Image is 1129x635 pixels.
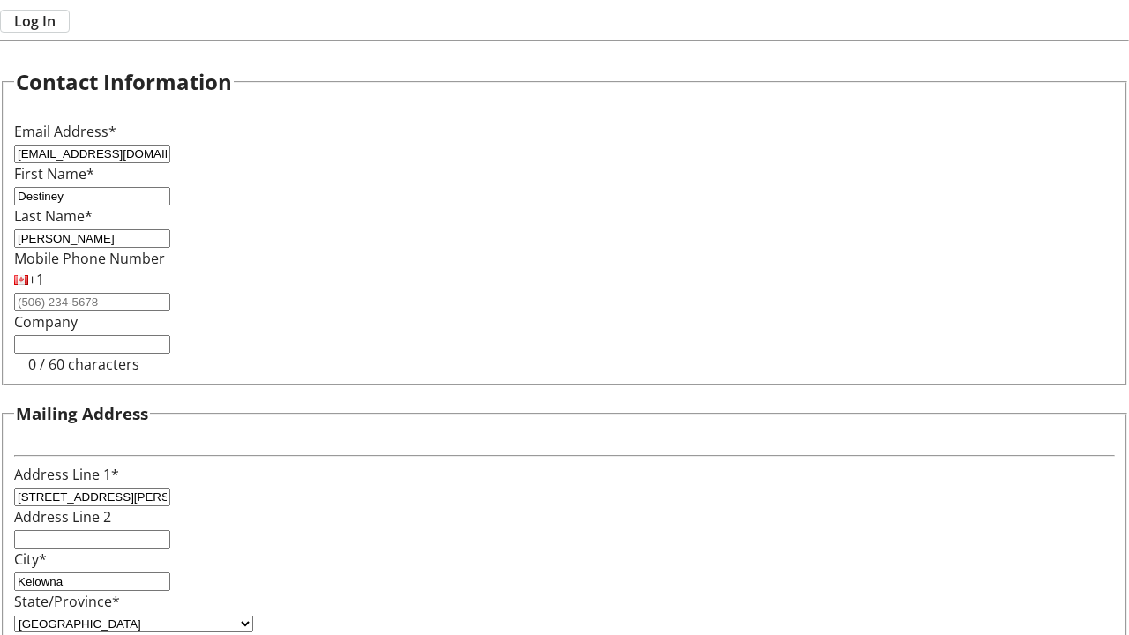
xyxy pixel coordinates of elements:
[28,355,139,374] tr-character-limit: 0 / 60 characters
[16,66,232,98] h2: Contact Information
[14,122,116,141] label: Email Address*
[14,206,93,226] label: Last Name*
[14,572,170,591] input: City
[14,11,56,32] span: Log In
[14,507,111,527] label: Address Line 2
[14,465,119,484] label: Address Line 1*
[14,293,170,311] input: (506) 234-5678
[14,164,94,183] label: First Name*
[14,592,120,611] label: State/Province*
[14,312,78,332] label: Company
[14,488,170,506] input: Address
[16,401,148,426] h3: Mailing Address
[14,549,47,569] label: City*
[14,249,165,268] label: Mobile Phone Number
